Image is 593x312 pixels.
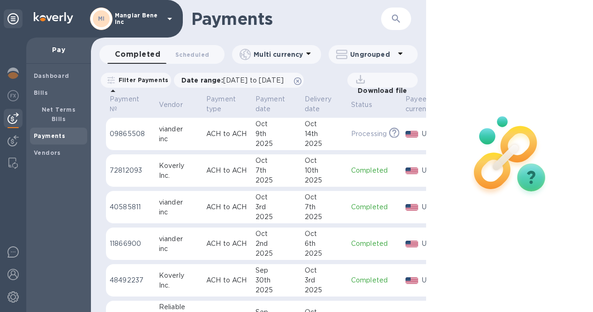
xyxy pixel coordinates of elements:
[351,129,387,139] p: Processing
[405,241,418,247] img: USD
[223,76,284,84] span: [DATE] to [DATE]
[422,275,446,285] p: USD
[159,161,199,171] div: Koverly
[206,239,248,249] p: ACH to ACH
[350,50,395,59] p: Ungrouped
[305,166,344,175] div: 10th
[354,86,407,95] p: Download file
[255,249,297,259] div: 2025
[305,94,344,114] span: Delivery date
[422,239,446,249] p: USD
[305,175,344,185] div: 2025
[110,275,151,285] p: 48492237
[159,124,199,134] div: viander
[159,302,199,312] div: Reliable
[305,119,344,129] div: Oct
[34,89,48,96] b: Bills
[305,129,344,139] div: 14th
[305,94,331,114] p: Delivery date
[34,12,73,23] img: Logo
[206,94,236,114] p: Payment type
[255,239,297,249] div: 2nd
[34,45,83,54] p: Pay
[351,202,398,212] p: Completed
[8,90,19,101] img: Foreign exchange
[255,212,297,222] div: 2025
[34,149,61,156] b: Vendors
[110,94,139,114] p: Payment №
[175,50,209,60] span: Scheduled
[255,119,297,129] div: Oct
[255,202,297,212] div: 3rd
[174,73,304,88] div: Date range:[DATE] to [DATE]
[110,129,151,139] p: 09865508
[110,166,151,175] p: 72812093
[206,202,248,212] p: ACH to ACH
[98,15,105,22] b: MI
[159,171,199,181] div: Inc.
[159,198,199,207] div: viander
[181,76,288,85] p: Date range :
[34,72,69,79] b: Dashboard
[110,239,151,249] p: 11866900
[305,285,344,295] div: 2025
[191,9,381,29] h1: Payments
[255,94,297,114] span: Payment date
[405,277,418,284] img: USD
[159,244,199,254] div: inc
[405,94,434,114] p: Payee currency
[255,229,297,239] div: Oct
[255,266,297,275] div: Sep
[305,202,344,212] div: 7th
[255,139,297,149] div: 2025
[305,192,344,202] div: Oct
[351,166,398,175] p: Completed
[159,100,183,110] p: Vendor
[405,167,418,174] img: USD
[206,275,248,285] p: ACH to ACH
[351,275,398,285] p: Completed
[159,100,195,110] span: Vendor
[422,166,446,175] p: USD
[110,94,151,114] span: Payment №
[351,100,372,110] p: Status
[305,229,344,239] div: Oct
[115,76,168,84] p: Filter Payments
[42,106,76,122] b: Net Terms Bills
[405,131,418,137] img: USD
[255,192,297,202] div: Oct
[305,139,344,149] div: 2025
[115,12,162,25] p: Mangiar Bene inc
[255,166,297,175] div: 7th
[305,249,344,259] div: 2025
[159,234,199,244] div: viander
[405,204,418,211] img: USD
[255,156,297,166] div: Oct
[206,94,248,114] span: Payment type
[351,100,384,110] span: Status
[4,9,23,28] div: Unpin categories
[206,166,248,175] p: ACH to ACH
[255,94,285,114] p: Payment date
[305,212,344,222] div: 2025
[305,156,344,166] div: Oct
[255,275,297,285] div: 30th
[405,94,446,114] span: Payee currency
[255,129,297,139] div: 9th
[422,202,446,212] p: USD
[159,271,199,281] div: Koverly
[159,281,199,290] div: Inc.
[115,48,160,61] span: Completed
[159,134,199,144] div: inc
[34,132,65,139] b: Payments
[206,129,248,139] p: ACH to ACH
[110,202,151,212] p: 40585811
[159,207,199,217] div: inc
[255,175,297,185] div: 2025
[351,239,398,249] p: Completed
[305,266,344,275] div: Oct
[254,50,303,59] p: Multi currency
[422,129,446,139] p: USD
[305,275,344,285] div: 3rd
[305,239,344,249] div: 6th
